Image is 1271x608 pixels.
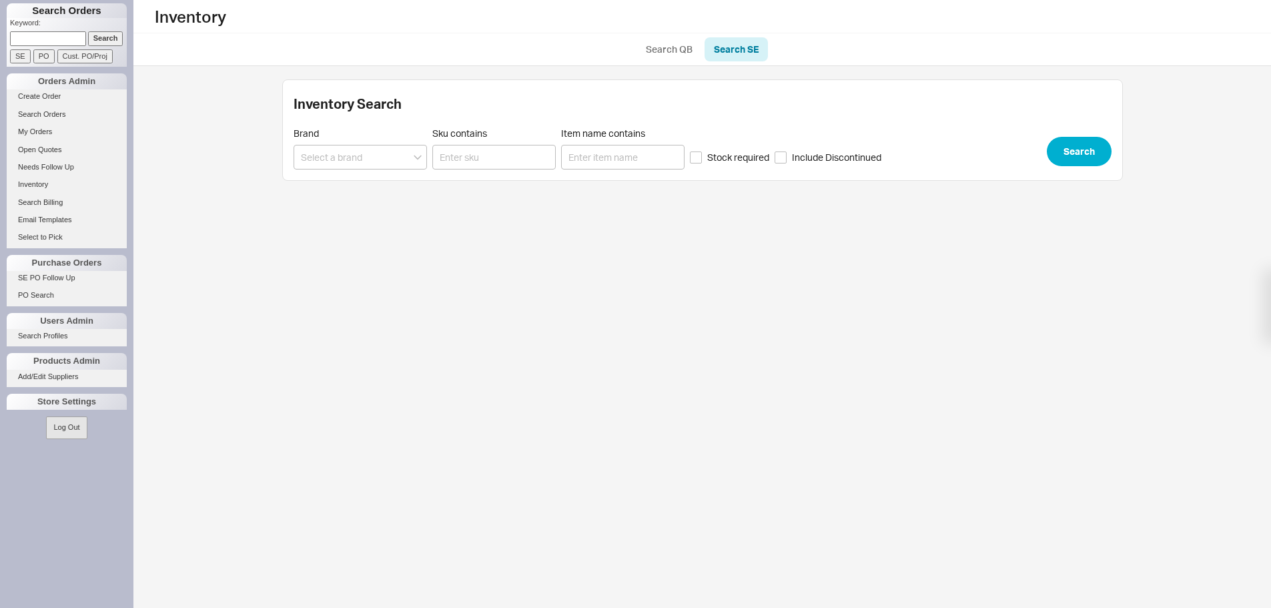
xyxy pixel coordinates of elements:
input: Cust. PO/Proj [57,49,113,63]
a: Search QB [637,37,702,61]
input: PO [33,49,55,63]
span: Brand [294,127,319,139]
input: Select a brand [294,145,427,170]
input: SE [10,49,31,63]
a: Email Templates [7,213,127,227]
input: Item name contains [561,145,685,170]
h2: Inventory Search [294,97,402,111]
a: Add/Edit Suppliers [7,370,127,384]
button: Log Out [46,416,87,438]
a: Needs Follow Up [7,160,127,174]
a: Select to Pick [7,230,127,244]
span: Stock required [707,151,769,164]
input: Stock required [690,151,702,164]
a: Search SE [705,37,768,61]
span: Include Discontinued [792,151,881,164]
span: Sku contains [432,127,556,139]
a: My Orders [7,125,127,139]
input: Include Discontinued [775,151,787,164]
span: Search [1064,143,1095,160]
a: Inventory [7,178,127,192]
span: Item name contains [561,127,685,139]
input: Search [88,31,123,45]
a: Create Order [7,89,127,103]
button: Search [1047,137,1112,166]
div: Products Admin [7,353,127,369]
div: Users Admin [7,313,127,329]
h1: Inventory [155,7,226,26]
svg: open menu [414,155,422,160]
div: Purchase Orders [7,255,127,271]
a: Search Profiles [7,329,127,343]
p: Keyword: [10,18,127,31]
div: Store Settings [7,394,127,410]
a: PO Search [7,288,127,302]
a: Open Quotes [7,143,127,157]
input: Sku contains [432,145,556,170]
a: SE PO Follow Up [7,271,127,285]
span: Needs Follow Up [18,163,74,171]
h1: Search Orders [7,3,127,18]
div: Orders Admin [7,73,127,89]
a: Search Billing [7,196,127,210]
a: Search Orders [7,107,127,121]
